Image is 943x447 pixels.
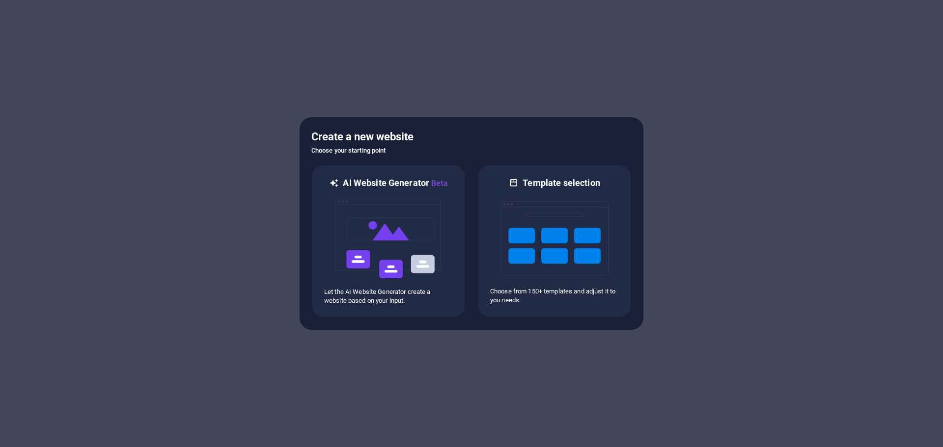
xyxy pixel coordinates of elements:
[311,164,466,318] div: AI Website GeneratorBetaaiLet the AI Website Generator create a website based on your input.
[429,179,448,188] span: Beta
[523,177,600,189] h6: Template selection
[490,287,619,305] p: Choose from 150+ templates and adjust it to you needs.
[311,145,632,157] h6: Choose your starting point
[343,177,447,189] h6: AI Website Generator
[311,129,632,145] h5: Create a new website
[334,189,443,288] img: ai
[477,164,632,318] div: Template selectionChoose from 150+ templates and adjust it to you needs.
[324,288,453,305] p: Let the AI Website Generator create a website based on your input.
